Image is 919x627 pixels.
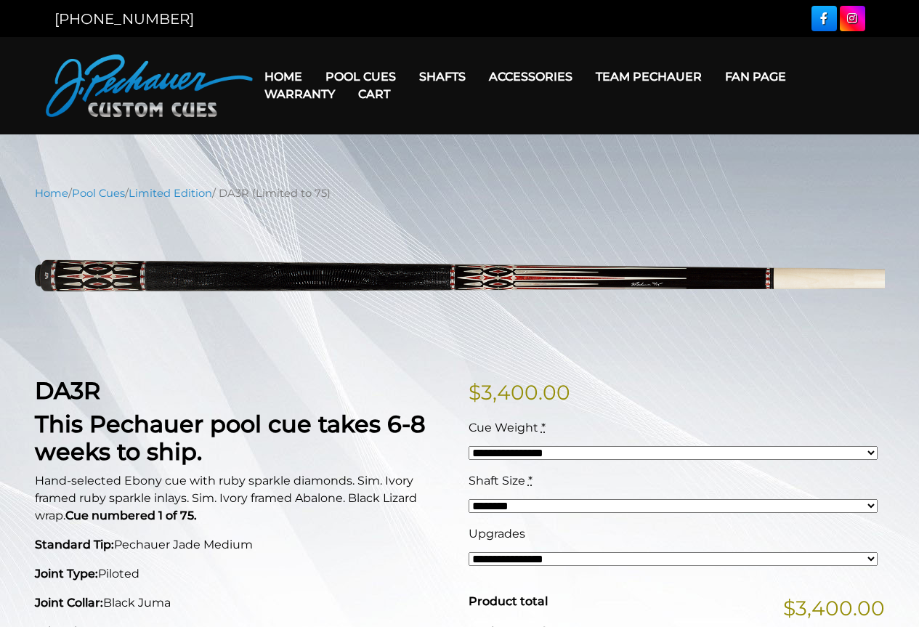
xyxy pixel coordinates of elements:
[469,421,538,434] span: Cue Weight
[35,474,417,522] span: Hand-selected Ebony cue with ruby sparkle diamonds. Sim. Ivory framed ruby sparkle inlays. Sim. I...
[72,187,125,200] a: Pool Cues
[35,376,100,405] strong: DA3R
[713,58,798,95] a: Fan Page
[469,380,570,405] bdi: 3,400.00
[528,474,533,488] abbr: required
[584,58,713,95] a: Team Pechauer
[253,76,347,113] a: Warranty
[253,58,314,95] a: Home
[129,187,212,200] a: Limited Edition
[54,10,194,28] a: [PHONE_NUMBER]
[35,565,451,583] p: Piloted
[46,54,253,117] img: Pechauer Custom Cues
[35,212,885,354] img: DA3R-UPDATED.png
[35,538,114,551] strong: Standard Tip:
[347,76,402,113] a: Cart
[65,509,197,522] strong: Cue numbered 1 of 75.
[35,185,885,201] nav: Breadcrumb
[469,380,481,405] span: $
[469,594,548,608] span: Product total
[35,596,103,610] strong: Joint Collar:
[477,58,584,95] a: Accessories
[469,474,525,488] span: Shaft Size
[541,421,546,434] abbr: required
[35,594,451,612] p: Black Juma
[783,593,885,623] span: $3,400.00
[35,567,98,581] strong: Joint Type:
[35,410,426,466] strong: This Pechauer pool cue takes 6-8 weeks to ship.
[314,58,408,95] a: Pool Cues
[408,58,477,95] a: Shafts
[35,187,68,200] a: Home
[469,527,525,541] span: Upgrades
[35,536,451,554] p: Pechauer Jade Medium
